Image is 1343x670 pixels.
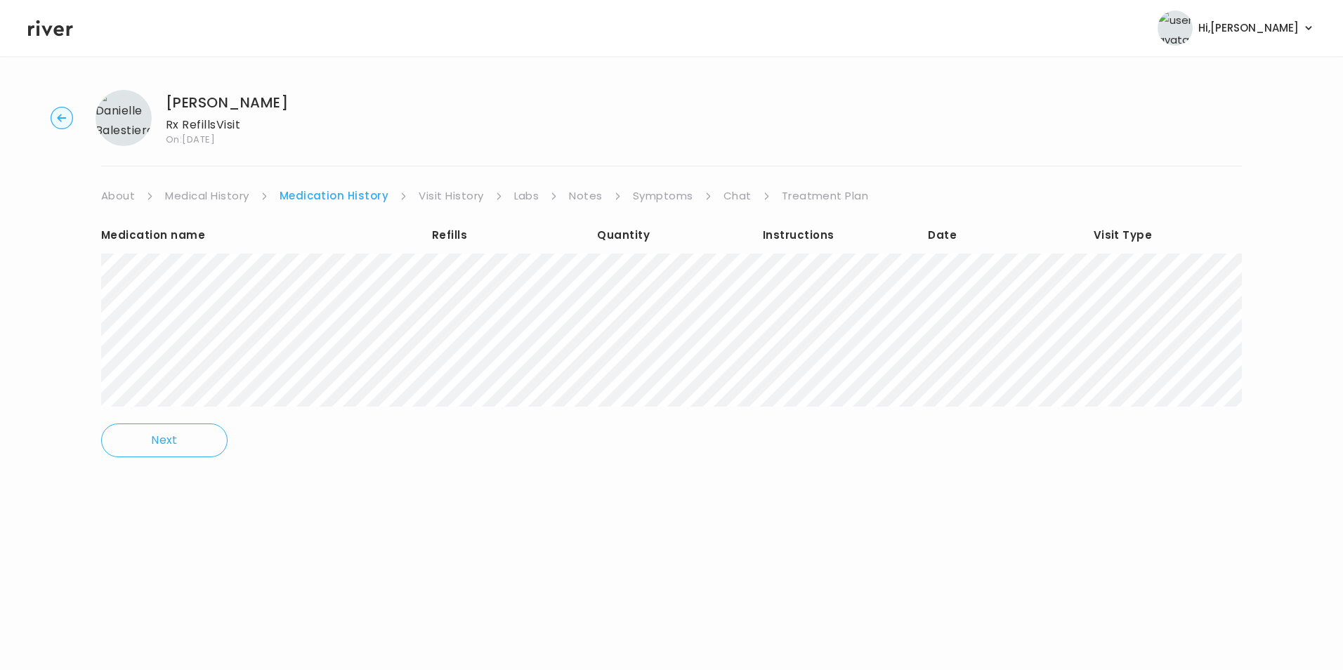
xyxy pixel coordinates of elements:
a: Labs [514,186,539,206]
button: Next [101,423,228,457]
img: Danielle Balestiero [96,90,152,146]
a: About [101,186,135,206]
img: user avatar [1158,11,1193,46]
div: Refills [432,225,580,245]
span: Hi, [PERSON_NAME] [1198,18,1299,38]
span: On: [DATE] [166,135,288,144]
a: Notes [569,186,602,206]
a: Chat [723,186,752,206]
p: Rx Refills Visit [166,115,288,135]
a: Visit History [419,186,483,206]
button: user avatarHi,[PERSON_NAME] [1158,11,1315,46]
a: Symptoms [633,186,693,206]
a: Medication History [280,186,389,206]
div: Medication name [101,225,415,245]
div: Date [928,225,1076,245]
div: Instructions [763,225,911,245]
a: Treatment Plan [782,186,869,206]
h1: [PERSON_NAME] [166,93,288,112]
div: Quantity [597,225,745,245]
div: Visit Type [1094,225,1242,245]
a: Medical History [165,186,249,206]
